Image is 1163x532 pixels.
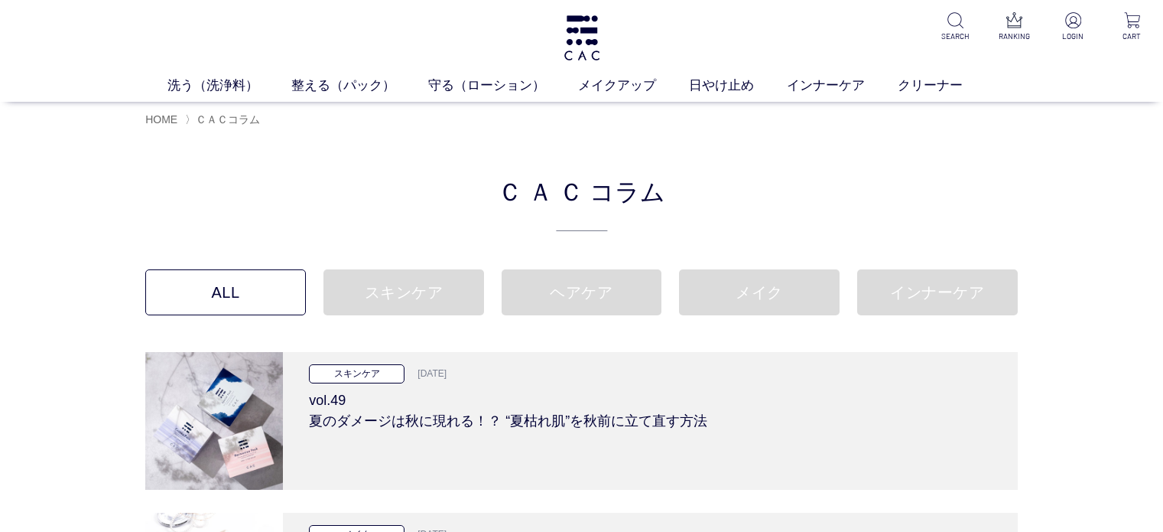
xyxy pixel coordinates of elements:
[937,12,974,42] a: SEARCH
[309,364,404,383] p: スキンケア
[898,76,996,96] a: クリーナー
[145,352,283,490] img: 夏のダメージは秋に現れる！？ “夏枯れ肌”を秋前に立て直す方法
[679,269,840,315] a: メイク
[1113,31,1151,42] p: CART
[996,12,1033,42] a: RANKING
[291,76,428,96] a: 整える（パック）
[428,76,578,96] a: 守る（ローション）
[196,113,260,126] a: ＣＡＣコラム
[1054,31,1092,42] p: LOGIN
[502,269,662,315] a: ヘアケア
[996,31,1033,42] p: RANKING
[145,269,306,315] a: ALL
[689,76,787,96] a: 日やけ止め
[1054,12,1092,42] a: LOGIN
[323,269,484,315] a: スキンケア
[145,352,1018,490] a: 夏のダメージは秋に現れる！？ “夏枯れ肌”を秋前に立て直す方法 スキンケア [DATE] vol.49夏のダメージは秋に現れる！？ “夏枯れ肌”を秋前に立て直す方法
[787,76,898,96] a: インナーケア
[408,366,447,383] p: [DATE]
[1113,12,1151,42] a: CART
[590,172,665,209] span: コラム
[578,76,689,96] a: メイクアップ
[167,76,291,96] a: 洗う（洗浄料）
[309,383,991,432] h3: vol.49 夏のダメージは秋に現れる！？ “夏枯れ肌”を秋前に立て直す方法
[937,31,974,42] p: SEARCH
[145,172,1018,231] h2: ＣＡＣ
[562,15,602,60] img: logo
[185,113,264,127] li: 〉
[145,113,177,126] a: HOME
[857,269,1018,315] a: インナーケア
